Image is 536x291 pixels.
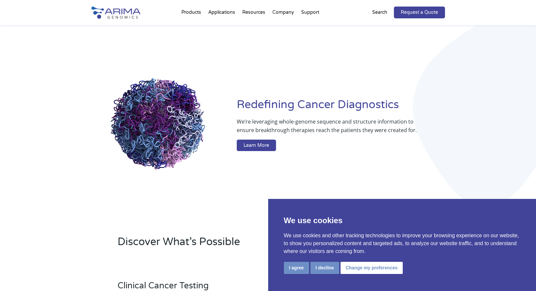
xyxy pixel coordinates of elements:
button: I agree [284,262,309,274]
h2: Discover What’s Possible [118,235,352,254]
p: Search [372,8,387,17]
img: Arima-Genomics-logo [91,7,140,19]
h1: Redefining Cancer Diagnostics [237,97,445,117]
a: Request a Quote [394,7,445,18]
button: Change my preferences [341,262,403,274]
a: Learn More [237,140,276,151]
p: We use cookies [284,215,521,226]
p: We’re leveraging whole-genome sequence and structure information to ensure breakthrough therapies... [237,117,418,140]
button: I decline [310,262,339,274]
p: We use cookies and other tracking technologies to improve your browsing experience on our website... [284,232,521,255]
